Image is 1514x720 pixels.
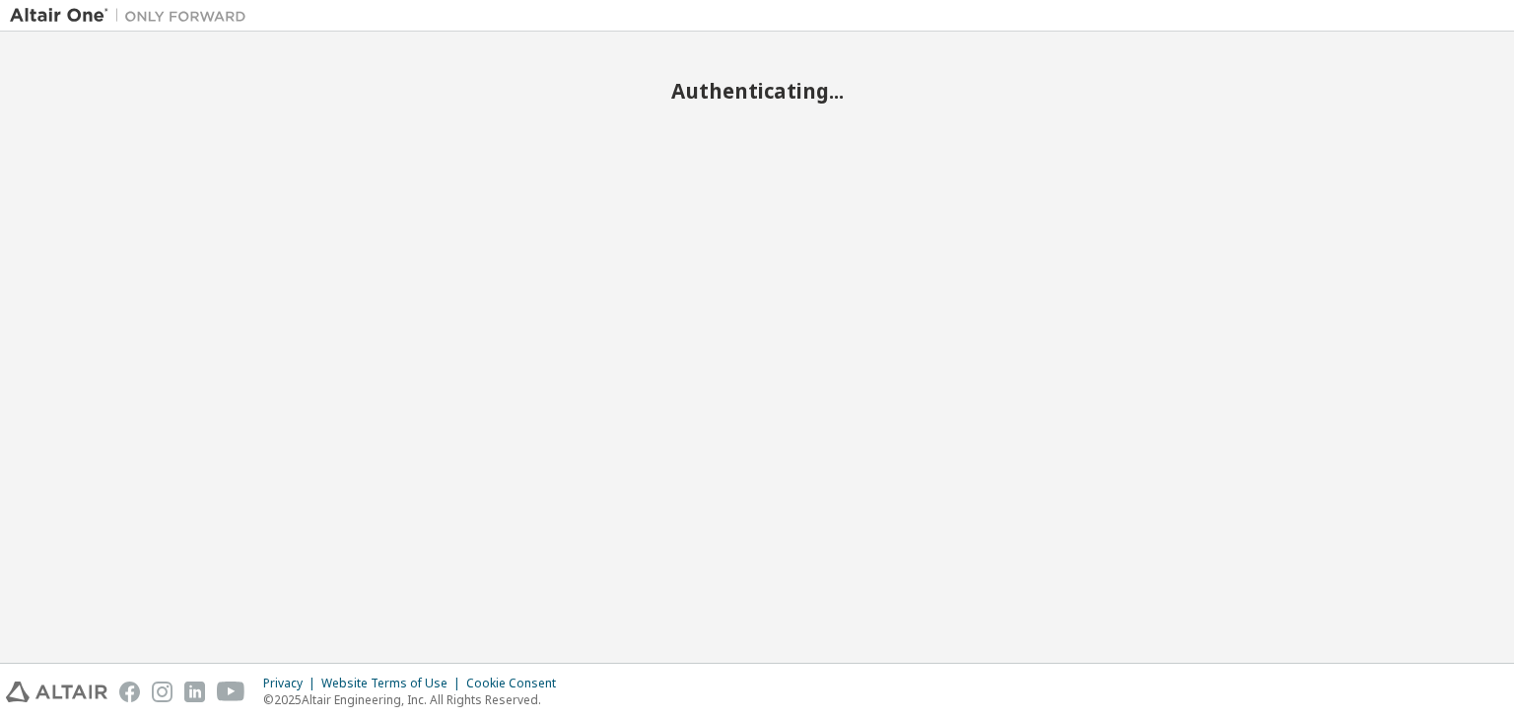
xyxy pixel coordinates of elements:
[152,682,172,702] img: instagram.svg
[10,78,1504,104] h2: Authenticating...
[263,691,568,708] p: © 2025 Altair Engineering, Inc. All Rights Reserved.
[119,682,140,702] img: facebook.svg
[263,676,321,691] div: Privacy
[466,676,568,691] div: Cookie Consent
[217,682,245,702] img: youtube.svg
[6,682,107,702] img: altair_logo.svg
[321,676,466,691] div: Website Terms of Use
[184,682,205,702] img: linkedin.svg
[10,6,256,26] img: Altair One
